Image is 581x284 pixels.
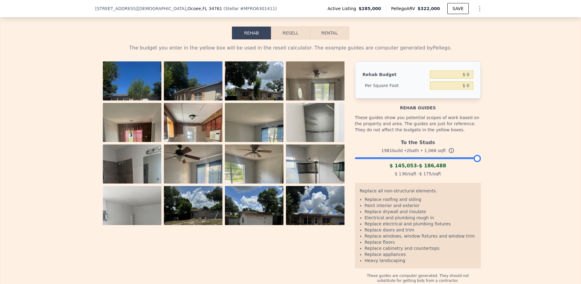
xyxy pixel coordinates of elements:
[363,69,428,80] div: Rehab Budget
[164,103,222,181] img: Property Photo 6
[365,251,476,257] li: Replace appliances
[355,146,481,155] div: 1981 build • 2 bath • sqft
[474,2,486,15] button: Show Options
[103,144,161,223] img: Property Photo 9
[365,215,476,221] li: Electrical and plumbing rough in
[186,5,222,12] span: , Ocoee
[103,61,161,140] img: Property Photo 1
[360,188,476,196] div: Replace all non-structural elements.
[95,5,186,12] span: [STREET_ADDRESS][DEMOGRAPHIC_DATA]
[419,171,431,176] span: $ 175
[355,268,481,283] div: These guides are computer generated. They should not substitute for getting bids from a contractor.
[365,209,476,215] li: Replace drywall and insulate
[363,80,428,91] div: Per Square Foot
[355,111,481,137] div: These guides show you potential scopes of work based on the property and area. The guides are jus...
[417,6,440,11] span: $322,000
[232,27,271,39] button: Rehab
[359,5,381,12] span: $285,000
[447,3,469,14] button: SAVE
[424,148,436,153] span: 1,066
[365,202,476,209] li: Paint interior and exterior
[365,245,476,251] li: Replace cabinetry and countertops
[365,196,476,202] li: Replace roofing and siding
[225,6,239,11] span: Stellar
[271,27,310,39] button: Resell
[365,239,476,245] li: Replace floors
[286,61,345,140] img: Property Photo 4
[286,186,345,264] img: Property Photo 16
[327,5,359,12] span: Active Listing
[223,5,277,12] div: ( )
[310,27,349,39] button: Rental
[365,227,476,233] li: Replace doors and trim
[164,61,222,140] img: Property Photo 2
[286,144,345,223] img: Property Photo 12
[355,169,481,178] div: /sqft - /sqft
[286,103,345,181] img: Property Photo 8
[225,186,283,264] img: Property Photo 15
[201,6,222,11] span: , FL 34761
[365,233,476,239] li: Replace windows, window fixtures and window trim
[164,144,222,223] img: Property Photo 10
[103,103,161,181] img: Property Photo 5
[389,163,417,169] span: $ 145,053
[355,99,481,111] div: Rehab guides
[391,5,418,12] span: Pellego ARV
[103,186,161,264] img: Property Photo 13
[240,6,275,11] span: # MFRO6301411
[225,103,283,181] img: Property Photo 7
[225,144,283,223] img: Property Photo 11
[225,61,283,122] img: Property Photo 3
[419,163,446,169] span: $ 186,488
[355,162,481,169] div: -
[355,137,481,146] div: To the Studs
[100,44,481,52] div: The budget you enter in the yellow box will be used in the resell calculator. The example guides ...
[365,257,476,264] li: Heavy landscaping
[164,186,222,264] img: Property Photo 14
[395,171,407,176] span: $ 136
[365,221,476,227] li: Replace electrical and plumbing fixtures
